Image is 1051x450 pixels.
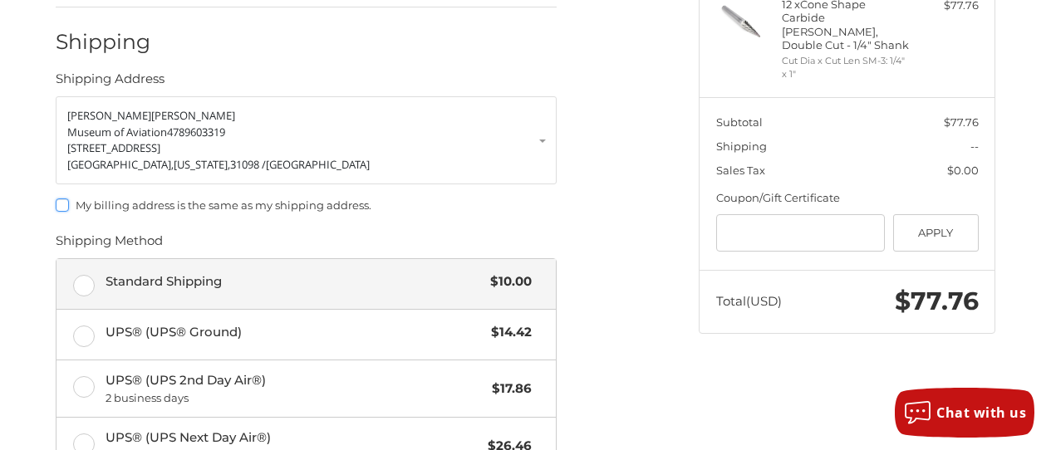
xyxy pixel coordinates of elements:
a: Enter or select a different address [56,96,557,184]
span: $0.00 [947,164,979,177]
span: Sales Tax [716,164,765,177]
span: [PERSON_NAME] [151,108,235,123]
span: 2 business days [106,390,484,407]
span: 4789603319 [167,125,225,139]
span: [GEOGRAPHIC_DATA], [67,157,174,172]
span: Standard Shipping [106,272,483,291]
span: Total (USD) [716,293,782,309]
span: $17.86 [484,379,532,399]
input: Gift Certificate or Coupon Code [716,214,886,252]
span: [GEOGRAPHIC_DATA] [266,157,370,172]
span: [PERSON_NAME] [67,108,151,123]
legend: Shipping Method [56,232,163,258]
span: Museum of Aviation [67,125,167,139]
span: Chat with us [936,404,1026,422]
h2: Shipping [56,29,153,55]
button: Chat with us [895,388,1034,438]
label: My billing address is the same as my shipping address. [56,198,557,212]
button: Apply [893,214,979,252]
span: $14.42 [483,323,532,342]
span: $77.76 [944,115,979,129]
span: [US_STATE], [174,157,230,172]
span: UPS® (UPS 2nd Day Air®) [106,371,484,406]
legend: Shipping Address [56,70,165,96]
li: Cut Dia x Cut Len SM-3: 1/4" x 1" [782,54,909,81]
span: 31098 / [230,157,266,172]
span: Shipping [716,139,767,153]
span: [STREET_ADDRESS] [67,140,160,155]
span: $77.76 [895,286,979,316]
span: UPS® (UPS® Ground) [106,323,484,342]
div: Coupon/Gift Certificate [716,190,979,207]
span: -- [970,139,979,153]
span: $10.00 [482,272,532,291]
span: Subtotal [716,115,763,129]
